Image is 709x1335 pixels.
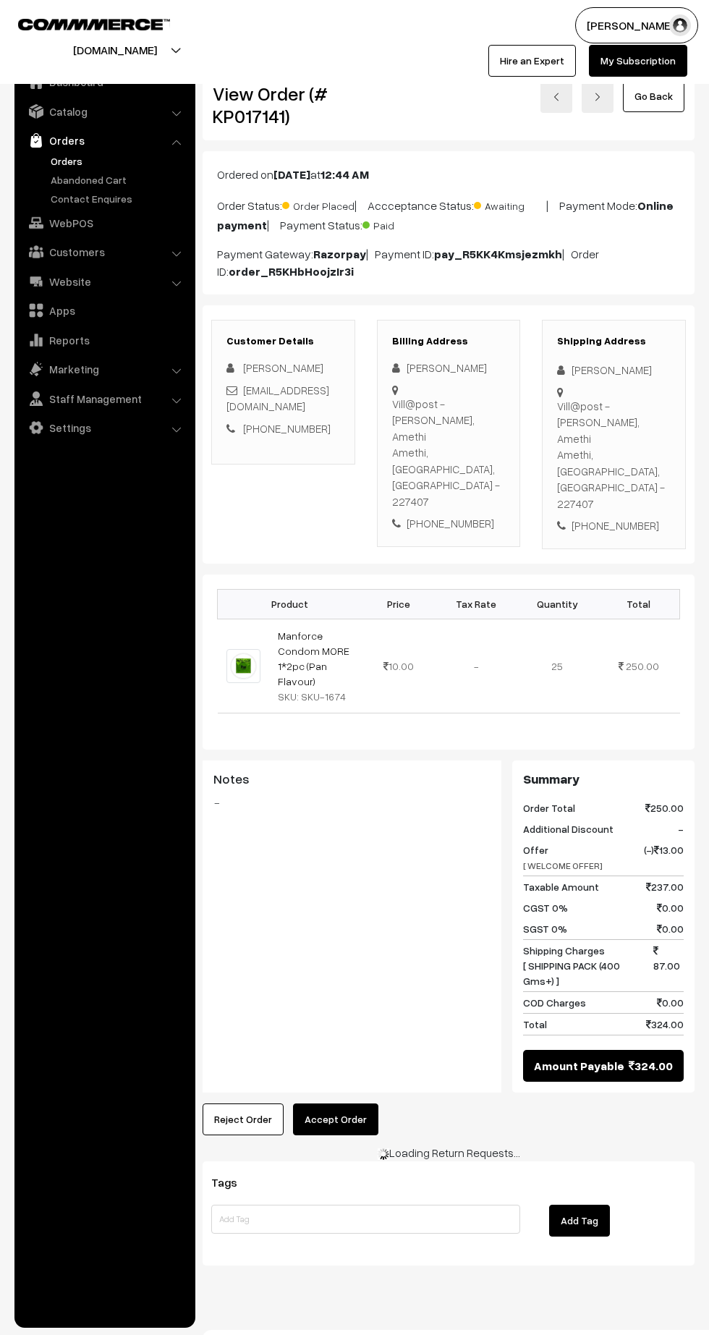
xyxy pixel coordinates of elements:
[18,239,190,265] a: Customers
[18,415,190,441] a: Settings
[474,195,546,213] span: Awaiting
[488,45,576,77] a: Hire an Expert
[436,589,517,619] th: Tax Rate
[18,386,190,412] a: Staff Management
[392,396,506,510] div: Vill@post -[PERSON_NAME], Amethi Amethi, [GEOGRAPHIC_DATA], [GEOGRAPHIC_DATA] - 227407
[47,153,190,169] a: Orders
[657,921,684,936] span: 0.00
[229,264,354,279] b: order_R5KHbHoojzIr3i
[203,1103,284,1135] button: Reject Order
[523,821,614,836] span: Additional Discount
[313,247,366,261] b: Razorpay
[626,660,659,672] span: 250.00
[551,660,563,672] span: 25
[653,943,684,988] span: 87.00
[557,362,671,378] div: [PERSON_NAME]
[243,361,323,374] span: [PERSON_NAME]
[392,360,506,376] div: [PERSON_NAME]
[18,98,190,124] a: Catalog
[646,1017,684,1032] span: 324.00
[213,82,355,127] h2: View Order (# KP017141)
[523,860,603,871] span: [ WELCOME OFFER]
[517,589,598,619] th: Quantity
[646,879,684,894] span: 237.00
[47,191,190,206] a: Contact Enquires
[18,210,190,236] a: WebPOS
[552,93,561,101] img: left-arrow.png
[593,93,602,101] img: right-arrow.png
[378,1148,389,1160] img: ajax-load-sm.gif
[320,167,369,182] b: 12:44 AM
[598,589,679,619] th: Total
[657,995,684,1010] span: 0.00
[523,900,568,915] span: CGST 0%
[217,195,680,234] p: Order Status: | Accceptance Status: | Payment Mode: | Payment Status:
[217,245,680,280] p: Payment Gateway: | Payment ID: | Order ID:
[523,842,603,873] span: Offer
[523,1017,547,1032] span: Total
[18,268,190,294] a: Website
[282,195,354,213] span: Order Placed
[557,398,671,512] div: Vill@post -[PERSON_NAME], Amethi Amethi, [GEOGRAPHIC_DATA], [GEOGRAPHIC_DATA] - 227407
[523,921,567,936] span: SGST 0%
[211,1175,255,1190] span: Tags
[226,335,340,347] h3: Customer Details
[213,794,491,811] blockquote: -
[362,589,436,619] th: Price
[392,335,506,347] h3: Billing Address
[575,7,698,43] button: [PERSON_NAME]
[22,32,208,68] button: [DOMAIN_NAME]
[434,247,562,261] b: pay_R5KK4Kmsjezmkh
[523,943,653,988] span: Shipping Charges [ SHIPPING PACK (400 Gms+) ]
[217,166,680,183] p: Ordered on at
[549,1205,610,1237] button: Add Tag
[18,19,170,30] img: COMMMERCE
[436,619,517,713] td: -
[534,1057,624,1075] span: Amount Payable
[678,821,684,836] span: -
[226,649,260,683] img: MFC PAN.jpeg
[278,689,354,704] div: SKU: SKU-1674
[273,167,310,182] b: [DATE]
[557,517,671,534] div: [PHONE_NUMBER]
[644,842,684,873] span: (-) 13.00
[278,630,349,687] a: Manforce Condom MORE 1*2pc (Pan Flavour)
[523,879,599,894] span: Taxable Amount
[213,771,491,787] h3: Notes
[623,80,684,112] a: Go Back
[523,995,586,1010] span: COD Charges
[523,800,575,815] span: Order Total
[18,327,190,353] a: Reports
[47,172,190,187] a: Abandoned Cart
[589,45,687,77] a: My Subscription
[18,356,190,382] a: Marketing
[203,1144,695,1161] div: Loading Return Requests…
[669,14,691,36] img: user
[645,800,684,815] span: 250.00
[362,214,435,233] span: Paid
[18,127,190,153] a: Orders
[211,1205,520,1234] input: Add Tag
[293,1103,378,1135] button: Accept Order
[523,771,684,787] h3: Summary
[392,515,506,532] div: [PHONE_NUMBER]
[629,1057,673,1075] span: 324.00
[18,14,145,32] a: COMMMERCE
[557,335,671,347] h3: Shipping Address
[243,422,331,435] a: [PHONE_NUMBER]
[383,660,414,672] span: 10.00
[226,383,329,413] a: [EMAIL_ADDRESS][DOMAIN_NAME]
[218,589,362,619] th: Product
[657,900,684,915] span: 0.00
[18,297,190,323] a: Apps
